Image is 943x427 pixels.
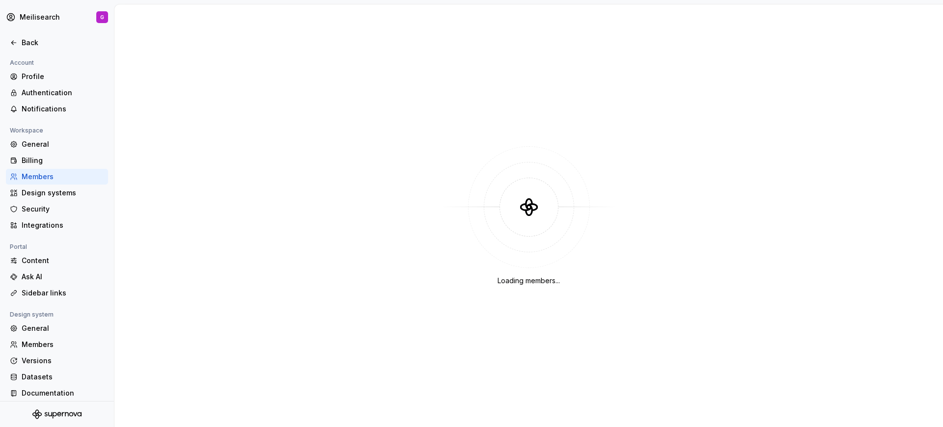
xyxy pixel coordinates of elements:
[6,185,108,201] a: Design systems
[22,204,104,214] div: Security
[22,88,104,98] div: Authentication
[6,169,108,185] a: Members
[6,269,108,285] a: Ask AI
[22,156,104,165] div: Billing
[22,139,104,149] div: General
[6,285,108,301] a: Sidebar links
[22,356,104,366] div: Versions
[32,409,82,419] svg: Supernova Logo
[22,104,104,114] div: Notifications
[22,256,104,266] div: Content
[20,12,60,22] div: Meilisearch
[22,72,104,81] div: Profile
[6,85,108,101] a: Authentication
[6,217,108,233] a: Integrations
[6,35,108,51] a: Back
[22,288,104,298] div: Sidebar links
[6,385,108,401] a: Documentation
[22,220,104,230] div: Integrations
[6,69,108,84] a: Profile
[6,201,108,217] a: Security
[22,388,104,398] div: Documentation
[6,353,108,369] a: Versions
[6,320,108,336] a: General
[6,337,108,352] a: Members
[498,276,560,286] div: Loading members...
[22,323,104,333] div: General
[6,101,108,117] a: Notifications
[6,309,57,320] div: Design system
[22,272,104,282] div: Ask AI
[22,372,104,382] div: Datasets
[100,13,104,21] div: G
[6,241,31,253] div: Portal
[6,125,47,136] div: Workspace
[6,253,108,268] a: Content
[22,38,104,48] div: Back
[6,153,108,168] a: Billing
[22,188,104,198] div: Design systems
[2,6,112,28] button: MeilisearchG
[6,369,108,385] a: Datasets
[22,172,104,182] div: Members
[6,136,108,152] a: General
[6,57,38,69] div: Account
[22,340,104,349] div: Members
